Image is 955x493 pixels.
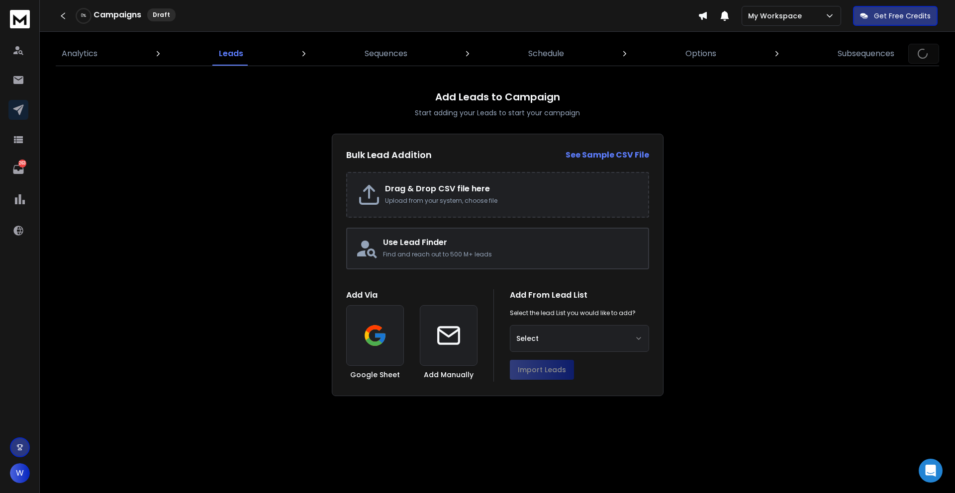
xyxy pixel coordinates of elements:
span: Select [516,333,539,343]
h2: Bulk Lead Addition [346,148,432,162]
p: Subsequences [838,48,894,60]
p: Upload from your system, choose file [385,197,638,205]
p: Get Free Credits [874,11,931,21]
p: Sequences [365,48,407,60]
a: Options [679,42,722,66]
p: Start adding your Leads to start your campaign [415,108,580,118]
a: Leads [213,42,249,66]
h2: Use Lead Finder [383,237,640,248]
div: Draft [147,8,176,21]
div: Open Intercom Messenger [919,459,943,483]
a: 263 [8,160,28,179]
p: Options [685,48,716,60]
h1: Add Via [346,289,477,301]
button: W [10,463,30,483]
p: 0 % [81,13,86,19]
a: Subsequences [832,42,900,66]
h3: Google Sheet [350,370,400,380]
p: My Workspace [748,11,806,21]
h1: Add Leads to Campaign [435,90,560,104]
h3: Add Manually [424,370,474,380]
h1: Add From Lead List [510,289,649,301]
a: Schedule [522,42,570,66]
h2: Drag & Drop CSV file here [385,183,638,195]
p: Schedule [528,48,564,60]
p: Leads [219,48,243,60]
a: Sequences [359,42,413,66]
img: logo [10,10,30,28]
p: Select the lead List you would like to add? [510,309,636,317]
p: Find and reach out to 500 M+ leads [383,250,640,258]
a: Analytics [56,42,103,66]
a: See Sample CSV File [566,149,649,161]
p: Analytics [62,48,97,60]
button: Get Free Credits [853,6,938,26]
h1: Campaigns [94,9,141,21]
p: 263 [18,160,26,167]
